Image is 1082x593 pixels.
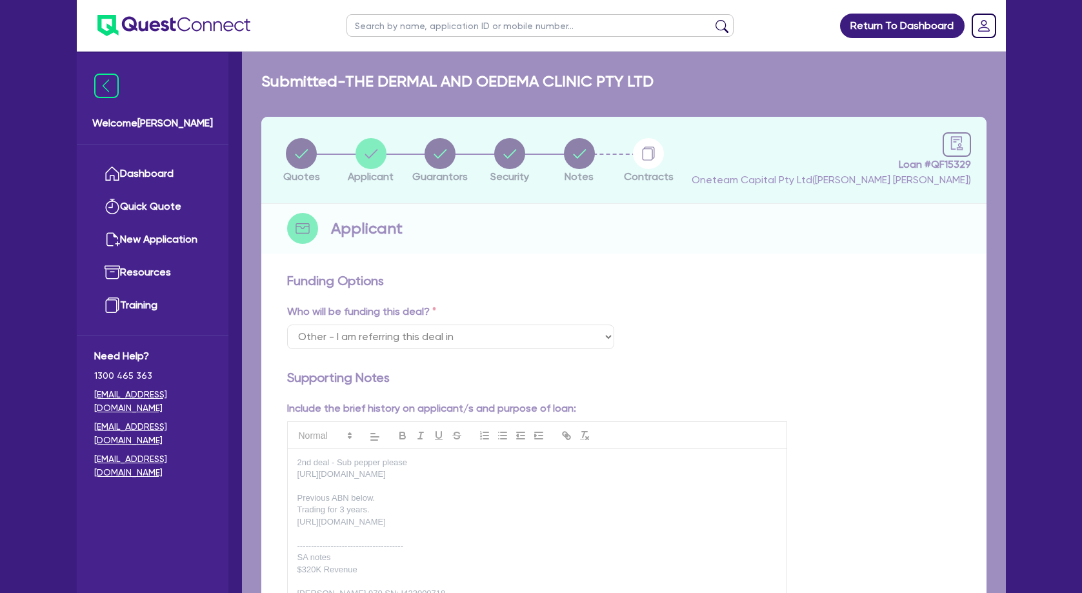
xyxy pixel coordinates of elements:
[105,265,120,280] img: resources
[94,289,211,322] a: Training
[94,420,211,447] a: [EMAIL_ADDRESS][DOMAIN_NAME]
[92,116,213,131] span: Welcome [PERSON_NAME]
[346,14,734,37] input: Search by name, application ID or mobile number...
[94,157,211,190] a: Dashboard
[97,15,250,36] img: quest-connect-logo-blue
[94,388,211,415] a: [EMAIL_ADDRESS][DOMAIN_NAME]
[94,74,119,98] img: icon-menu-close
[105,199,120,214] img: quick-quote
[105,297,120,313] img: training
[94,348,211,364] span: Need Help?
[94,452,211,479] a: [EMAIL_ADDRESS][DOMAIN_NAME]
[840,14,965,38] a: Return To Dashboard
[94,190,211,223] a: Quick Quote
[967,9,1001,43] a: Dropdown toggle
[94,369,211,383] span: 1300 465 363
[105,232,120,247] img: new-application
[94,223,211,256] a: New Application
[94,256,211,289] a: Resources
